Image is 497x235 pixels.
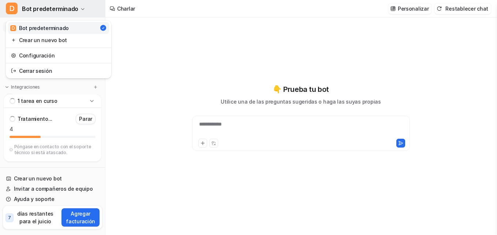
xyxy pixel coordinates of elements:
img: restablecimiento [11,52,16,59]
span: Bot predeterminado [22,4,78,14]
span: D [10,25,16,31]
font: Crear un nuevo bot [19,36,67,44]
div: DBot predeterminado [6,20,111,78]
font: Bot predeterminado [19,24,69,32]
img: restablecimiento [11,67,16,75]
font: Configuración [19,52,55,59]
img: restablecimiento [11,36,16,44]
span: D [6,3,18,14]
font: Cerrar sesión [19,67,52,75]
